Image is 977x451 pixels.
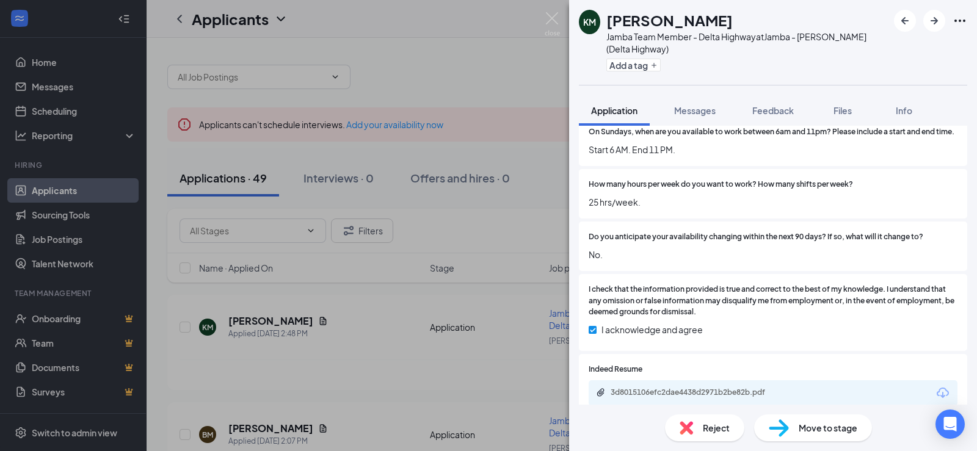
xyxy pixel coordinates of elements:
[923,10,945,32] button: ArrowRight
[596,388,606,397] svg: Paperclip
[898,13,912,28] svg: ArrowLeftNew
[606,31,888,55] div: Jamba Team Member - Delta Highway at Jamba - [PERSON_NAME] (Delta Highway)
[606,10,733,31] h1: [PERSON_NAME]
[650,62,658,69] svg: Plus
[589,179,853,190] span: How many hours per week do you want to work? How many shifts per week?
[589,248,957,261] span: No.
[953,13,967,28] svg: Ellipses
[589,126,954,138] span: On Sundays, when are you available to work between 6am and 11pm? Please include a start and end t...
[596,388,794,399] a: Paperclip3d8015106efc2dae4438d2971b2be82b.pdf
[606,59,661,71] button: PlusAdd a tag
[799,421,857,435] span: Move to stage
[589,284,957,319] span: I check that the information provided is true and correct to the best of my knowledge. I understa...
[589,195,957,209] span: 25 hrs/week.
[611,388,782,397] div: 3d8015106efc2dae4438d2971b2be82b.pdf
[703,421,730,435] span: Reject
[935,410,965,439] div: Open Intercom Messenger
[589,143,957,156] span: Start 6 AM. End 11 PM.
[927,13,942,28] svg: ArrowRight
[896,105,912,116] span: Info
[589,364,642,375] span: Indeed Resume
[834,105,852,116] span: Files
[591,105,637,116] span: Application
[752,105,794,116] span: Feedback
[674,105,716,116] span: Messages
[589,231,923,243] span: Do you anticipate your availability changing within the next 90 days? If so, what will it change to?
[935,386,950,400] svg: Download
[583,16,596,28] div: KM
[894,10,916,32] button: ArrowLeftNew
[601,323,703,336] span: I acknowledge and agree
